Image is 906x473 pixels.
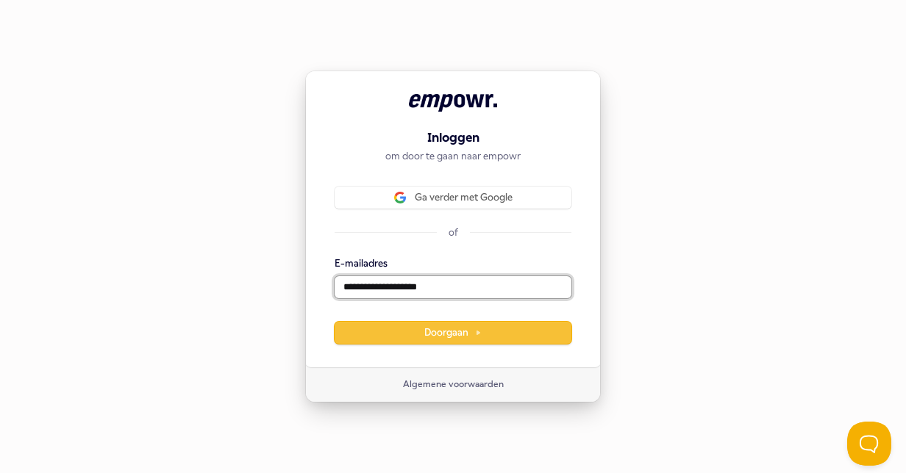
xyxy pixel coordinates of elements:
img: Sign in with Google [394,192,406,203]
h1: Inloggen [335,129,571,147]
iframe: Help Scout Beacon - Open [847,422,891,466]
p: of [449,226,458,239]
button: Doorgaan [335,322,571,344]
button: Sign in with GoogleGa verder met Google [335,187,571,209]
label: E-mailadres [335,257,388,270]
span: Ga verder met Google [415,191,513,204]
p: om door te gaan naar empowr [335,150,571,163]
img: empowr [409,94,497,112]
a: Algemene voorwaarden [403,379,504,391]
span: Doorgaan [424,326,482,339]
